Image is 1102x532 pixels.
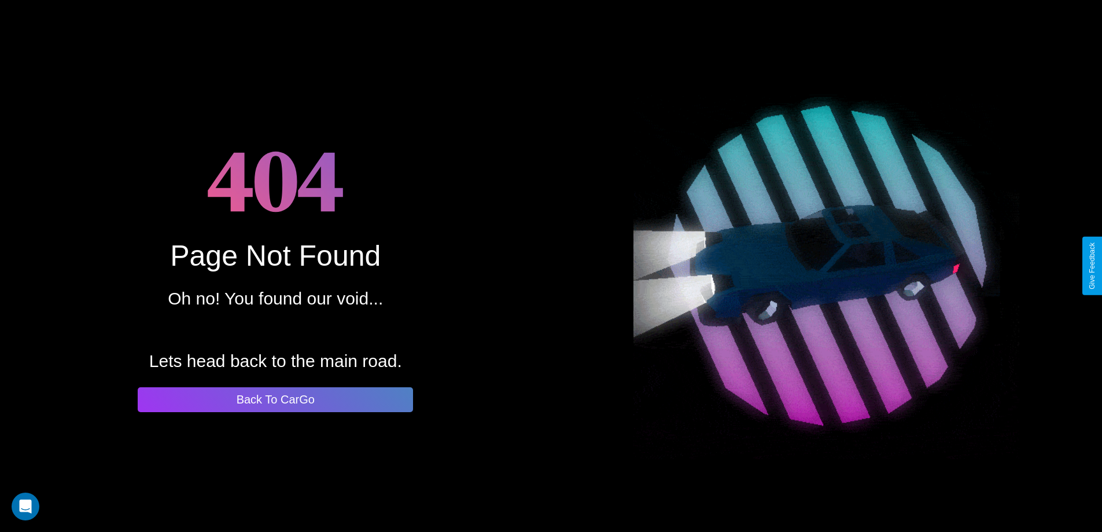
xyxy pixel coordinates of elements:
[1088,243,1096,289] div: Give Feedback
[170,239,381,273] div: Page Not Found
[633,73,1019,459] img: spinning car
[149,283,402,377] p: Oh no! You found our void... Lets head back to the main road.
[207,120,344,239] h1: 404
[12,493,39,520] div: Open Intercom Messenger
[138,387,413,412] button: Back To CarGo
